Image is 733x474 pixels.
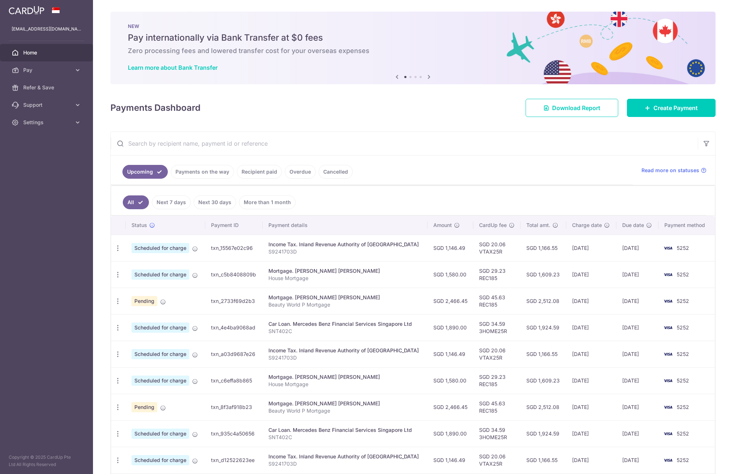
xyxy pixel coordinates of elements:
td: SGD 1,166.55 [521,235,566,261]
td: txn_c6effa8b865 [205,367,263,394]
td: SGD 20.06 VTAX25R [473,235,521,261]
th: Payment ID [205,216,263,235]
a: Overdue [285,165,316,179]
a: Cancelled [319,165,353,179]
div: Mortgage. [PERSON_NAME] [PERSON_NAME] [268,294,422,301]
span: Create Payment [653,104,698,112]
td: SGD 1,924.59 [521,314,566,341]
td: txn_a03d9687e26 [205,341,263,367]
div: Income Tax. Inland Revenue Authority of [GEOGRAPHIC_DATA] [268,453,422,460]
td: SGD 1,166.55 [521,341,566,367]
span: CardUp fee [479,222,507,229]
td: SGD 45.63 REC185 [473,288,521,314]
td: [DATE] [616,420,659,447]
p: House Mortgage [268,275,422,282]
span: Scheduled for charge [131,429,189,439]
img: Bank Card [661,350,675,358]
a: All [123,195,149,209]
span: Pay [23,66,71,74]
span: Support [23,101,71,109]
span: 5252 [677,430,689,437]
td: [DATE] [566,314,616,341]
td: [DATE] [616,367,659,394]
td: SGD 1,580.00 [428,367,473,394]
span: Pending [131,402,157,412]
th: Payment method [659,216,715,235]
img: Bank Card [661,297,675,305]
td: [DATE] [616,394,659,420]
a: Recipient paid [237,165,282,179]
td: SGD 1,580.00 [428,261,473,288]
td: SGD 29.23 REC185 [473,261,521,288]
span: Scheduled for charge [131,376,189,386]
p: SNT402C [268,328,422,335]
a: Next 7 days [152,195,191,209]
td: SGD 2,466.45 [428,394,473,420]
h6: Zero processing fees and lowered transfer cost for your overseas expenses [128,46,698,55]
a: Download Report [526,99,618,117]
td: [DATE] [616,261,659,288]
div: Income Tax. Inland Revenue Authority of [GEOGRAPHIC_DATA] [268,241,422,248]
img: Bank Card [661,429,675,438]
span: 5252 [677,245,689,251]
td: SGD 1,609.23 [521,261,566,288]
h4: Payments Dashboard [110,101,201,114]
h5: Pay internationally via Bank Transfer at $0 fees [128,32,698,44]
a: Upcoming [122,165,168,179]
p: S9241703D [268,460,422,467]
div: Income Tax. Inland Revenue Authority of [GEOGRAPHIC_DATA] [268,347,422,354]
span: Scheduled for charge [131,349,189,359]
span: 5252 [677,351,689,357]
td: [DATE] [566,394,616,420]
div: Mortgage. [PERSON_NAME] [PERSON_NAME] [268,400,422,407]
p: S9241703D [268,354,422,361]
td: txn_c5b8408809b [205,261,263,288]
td: [DATE] [566,341,616,367]
td: SGD 1,166.55 [521,447,566,473]
img: Bank Card [661,456,675,465]
td: txn_d12522623ee [205,447,263,473]
td: txn_935c4a50656 [205,420,263,447]
span: Refer & Save [23,84,71,91]
img: Bank Card [661,244,675,252]
td: SGD 1,146.49 [428,447,473,473]
td: SGD 1,890.00 [428,314,473,341]
td: txn_8f3af918b23 [205,394,263,420]
td: [DATE] [566,420,616,447]
span: 5252 [677,324,689,331]
p: NEW [128,23,698,29]
div: Mortgage. [PERSON_NAME] [PERSON_NAME] [268,267,422,275]
div: Mortgage. [PERSON_NAME] [PERSON_NAME] [268,373,422,381]
input: Search by recipient name, payment id or reference [111,132,698,155]
td: SGD 20.06 VTAX25R [473,341,521,367]
span: 5252 [677,298,689,304]
span: Status [131,222,147,229]
td: [DATE] [566,447,616,473]
img: Bank Card [661,323,675,332]
td: [DATE] [616,341,659,367]
td: SGD 45.63 REC185 [473,394,521,420]
td: [DATE] [616,447,659,473]
p: House Mortgage [268,381,422,388]
td: SGD 1,890.00 [428,420,473,447]
td: SGD 29.23 REC185 [473,367,521,394]
td: SGD 1,146.49 [428,235,473,261]
p: Beauty World P Mortgage [268,407,422,414]
a: Next 30 days [194,195,236,209]
p: SNT402C [268,434,422,441]
span: Scheduled for charge [131,270,189,280]
span: 5252 [677,404,689,410]
td: txn_2733f69d2b3 [205,288,263,314]
span: Pending [131,296,157,306]
td: txn_15567e02c96 [205,235,263,261]
td: SGD 1,146.49 [428,341,473,367]
a: More than 1 month [239,195,296,209]
td: SGD 20.06 VTAX25R [473,447,521,473]
td: [DATE] [616,314,659,341]
td: txn_4e4ba9068ad [205,314,263,341]
span: Home [23,49,71,56]
td: [DATE] [566,367,616,394]
img: CardUp [9,6,44,15]
span: Charge date [572,222,602,229]
img: Bank Card [661,270,675,279]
